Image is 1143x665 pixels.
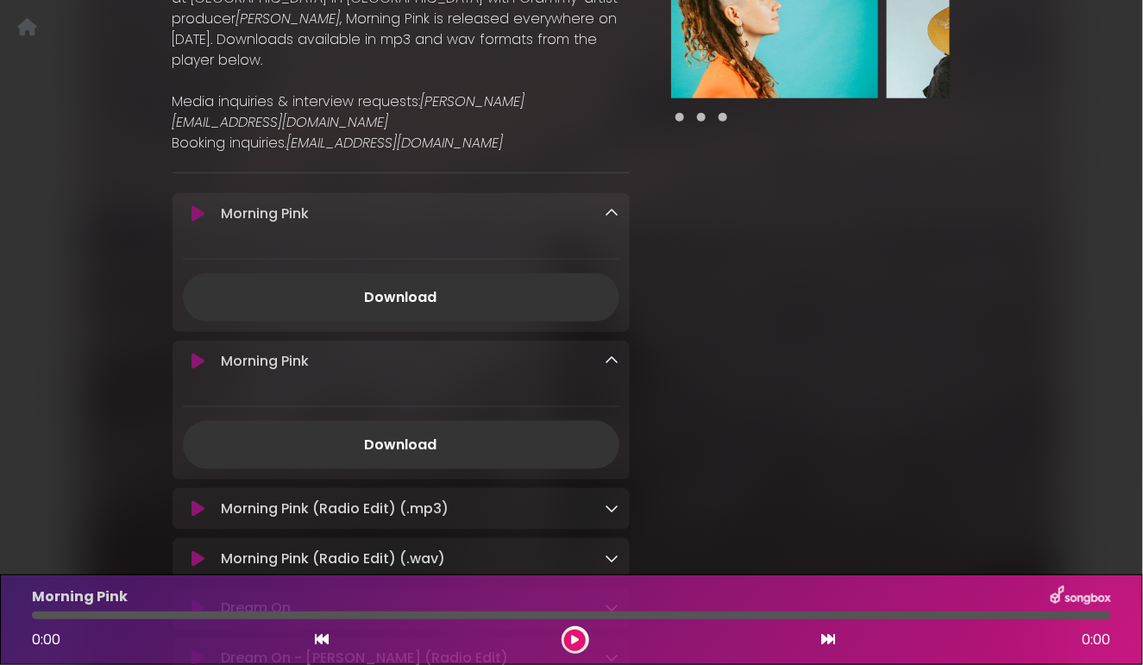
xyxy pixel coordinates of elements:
[173,91,525,132] em: [PERSON_NAME][EMAIL_ADDRESS][DOMAIN_NAME]
[236,9,341,28] em: [PERSON_NAME]
[222,499,449,519] p: Morning Pink (Radio Edit) (.mp3)
[173,133,630,154] p: Booking inquiries.
[222,204,310,224] p: Morning Pink
[183,273,619,322] a: Download
[183,421,619,469] a: Download
[222,549,446,569] p: Morning Pink (Radio Edit) (.wav)
[32,587,128,607] p: Morning Pink
[1051,586,1111,608] img: songbox-logo-white.png
[173,91,630,133] p: Media inquiries & interview requests:
[287,133,504,153] em: [EMAIL_ADDRESS][DOMAIN_NAME]
[1083,630,1111,650] span: 0:00
[32,630,60,649] span: 0:00
[222,351,310,372] p: Morning Pink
